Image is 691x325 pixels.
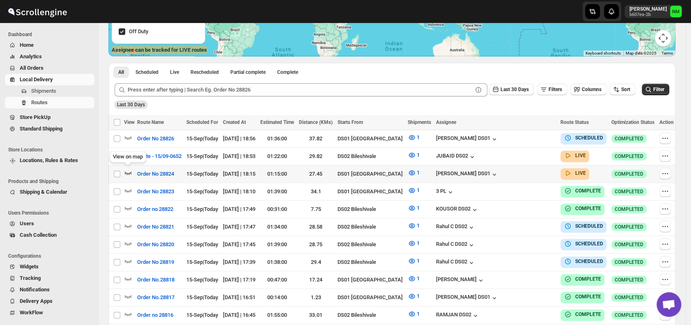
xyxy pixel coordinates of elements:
[585,50,621,56] button: Keyboard shortcuts
[260,119,294,125] span: Estimated Time
[299,276,333,284] div: 17.24
[337,170,403,178] div: DS01 [GEOGRAPHIC_DATA]
[20,42,34,48] span: Home
[5,284,94,295] button: Notifications
[186,312,218,318] span: 15-Sep | Today
[615,241,643,248] span: COMPLETED
[20,157,78,163] span: Locations, Rules & Rates
[186,259,218,265] span: 15-Sep | Today
[337,276,403,284] div: DS01 [GEOGRAPHIC_DATA]
[436,119,456,125] span: Assignee
[8,178,94,185] span: Products and Shipping
[575,294,601,300] b: COMPLETE
[337,311,403,319] div: DS02 Bileshivale
[417,311,420,317] span: 1
[186,206,218,212] span: 15-Sep | Today
[186,171,218,177] span: 15-Sep | Today
[560,119,589,125] span: Route Status
[436,223,475,231] button: Rahul C DS02
[260,135,294,143] div: 01:36:00
[260,258,294,266] div: 01:38:00
[137,276,174,284] span: Order No.28818
[20,65,44,71] span: All Orders
[500,87,529,92] span: Last 30 Days
[5,218,94,229] button: Users
[337,223,403,231] div: DS02 Bileshivale
[337,135,403,143] div: DS01 [GEOGRAPHIC_DATA]
[8,210,94,216] span: Users Permissions
[5,62,94,74] button: All Orders
[137,170,174,178] span: Order No 28824
[223,170,255,178] div: [DATE] | 18:15
[132,150,186,163] button: Route - 15/09-0652
[8,31,94,38] span: Dashboard
[223,276,255,284] div: [DATE] | 17:19
[8,253,94,259] span: Configurations
[657,292,681,317] div: Open chat
[5,51,94,62] button: Analytics
[626,51,657,55] span: Map data ©2025
[337,188,403,196] div: DS01 [GEOGRAPHIC_DATA]
[575,259,603,264] b: SCHEDULED
[615,277,643,283] span: COMPLETED
[436,311,480,320] div: RAMJAN DS02
[137,188,174,196] span: Order No 28823
[615,188,643,195] span: COMPLETED
[417,169,420,176] span: 1
[417,152,420,158] span: 1
[260,152,294,160] div: 01:22:00
[110,46,138,56] a: Open this area in Google Maps (opens a new window)
[299,240,333,249] div: 28.75
[31,99,48,105] span: Routes
[575,311,601,317] b: COMPLETE
[436,294,498,302] div: [PERSON_NAME] DS01
[642,84,669,95] button: Filter
[615,153,643,160] span: COMPLETED
[670,6,682,17] span: Narjit Magar
[186,153,218,159] span: 15-Sep | Today
[223,311,255,319] div: [DATE] | 16:45
[564,293,601,301] button: COMPLETE
[564,134,603,142] button: SCHEDULED
[615,224,643,230] span: COMPLETED
[8,146,94,153] span: Store Locations
[610,84,635,95] button: Sort
[436,153,476,161] div: JUBAID DS02
[31,88,56,94] span: Shipments
[403,307,425,320] button: 1
[132,309,178,322] button: Order no 28816
[230,69,266,76] span: Partial complete
[337,240,403,249] div: DS02 Bileshivale
[5,39,94,51] button: Home
[564,240,603,248] button: SCHEDULED
[20,232,57,238] span: Cash Collection
[337,293,403,302] div: DS01 [GEOGRAPHIC_DATA]
[132,291,179,304] button: Order No.28817
[564,169,586,177] button: LIVE
[575,223,603,229] b: SCHEDULED
[260,276,294,284] div: 00:47:00
[564,187,601,195] button: COMPLETE
[137,293,174,302] span: Order No.28817
[582,87,601,92] span: Columns
[611,119,654,125] span: Optimization Status
[417,187,420,193] span: 1
[299,258,333,266] div: 29.4
[299,205,333,213] div: 7.75
[621,87,630,92] span: Sort
[417,134,420,140] span: 1
[132,256,179,269] button: Order No 28819
[299,152,333,160] div: 29.82
[436,135,498,143] button: [PERSON_NAME] DS01
[299,188,333,196] div: 34.1
[436,170,498,179] button: [PERSON_NAME] DS01
[403,219,425,232] button: 1
[5,155,94,166] button: Locations, Rules & Rates
[20,275,41,281] span: Tracking
[403,290,425,303] button: 1
[436,259,475,267] button: Rahul C DS02
[223,152,255,160] div: [DATE] | 18:53
[277,69,298,76] span: Complete
[20,53,42,60] span: Analytics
